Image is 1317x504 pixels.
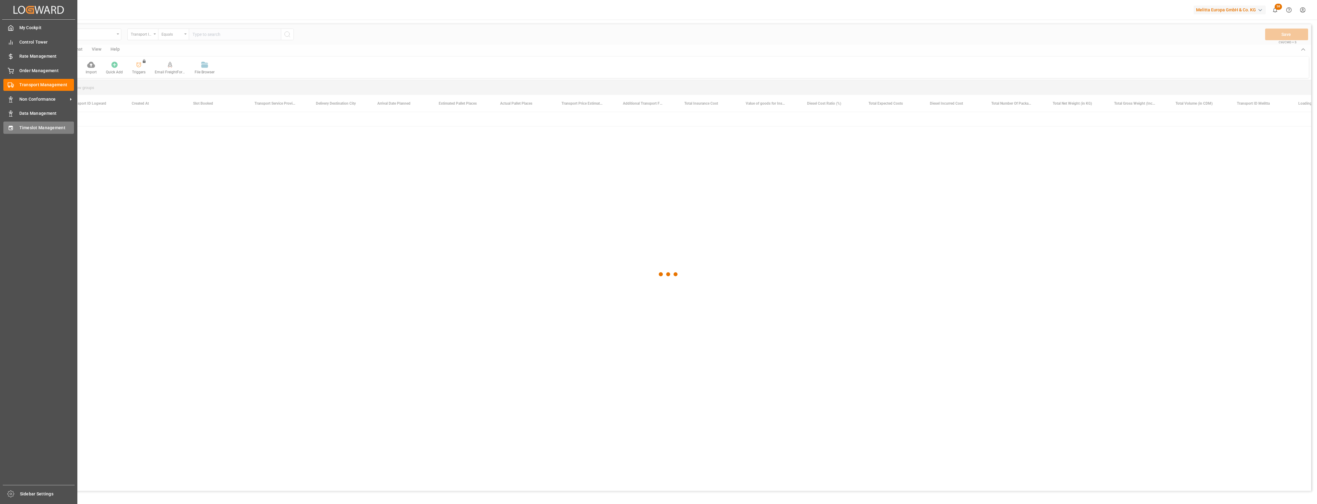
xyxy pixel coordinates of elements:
[19,125,74,131] span: Timeslot Management
[1282,3,1296,17] button: Help Center
[19,25,74,31] span: My Cockpit
[20,491,75,497] span: Sidebar Settings
[3,36,74,48] a: Control Tower
[19,39,74,45] span: Control Tower
[3,122,74,134] a: Timeslot Management
[1194,6,1266,14] div: Melitta Europa GmbH & Co. KG
[3,79,74,91] a: Transport Management
[1194,4,1268,16] button: Melitta Europa GmbH & Co. KG
[1275,4,1282,10] span: 38
[3,22,74,34] a: My Cockpit
[1268,3,1282,17] button: show 38 new notifications
[19,53,74,60] span: Rate Management
[3,64,74,76] a: Order Management
[3,50,74,62] a: Rate Management
[19,110,74,117] span: Data Management
[3,107,74,119] a: Data Management
[19,68,74,74] span: Order Management
[19,82,74,88] span: Transport Management
[19,96,68,103] span: Non Conformance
